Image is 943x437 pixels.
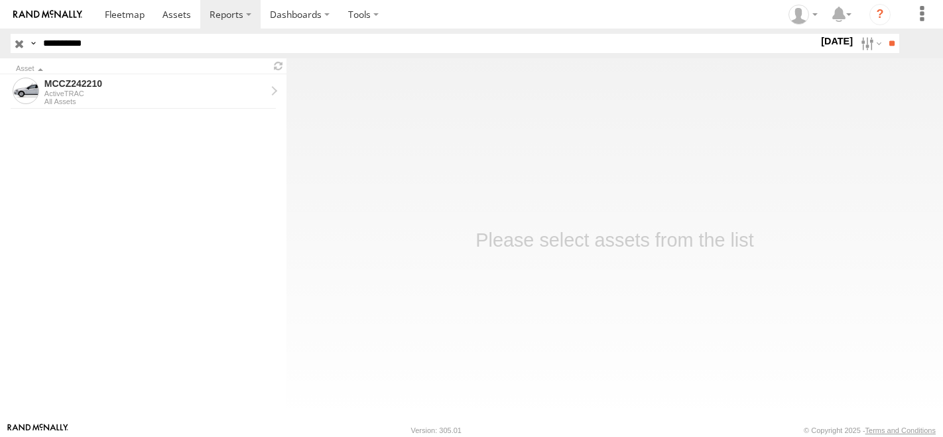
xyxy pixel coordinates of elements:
[411,426,462,434] div: Version: 305.01
[784,5,822,25] div: Zulema McIntosch
[44,97,266,105] div: All Assets
[7,424,68,437] a: Visit our Website
[16,66,265,72] div: Click to Sort
[804,426,936,434] div: © Copyright 2025 -
[13,10,82,19] img: rand-logo.svg
[855,34,884,53] label: Search Filter Options
[44,78,266,90] div: MCCZ242210 - View Asset History
[271,60,286,72] span: Refresh
[28,34,38,53] label: Search Query
[865,426,936,434] a: Terms and Conditions
[869,4,891,25] i: ?
[818,34,855,48] label: [DATE]
[44,90,266,97] div: ActiveTRAC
